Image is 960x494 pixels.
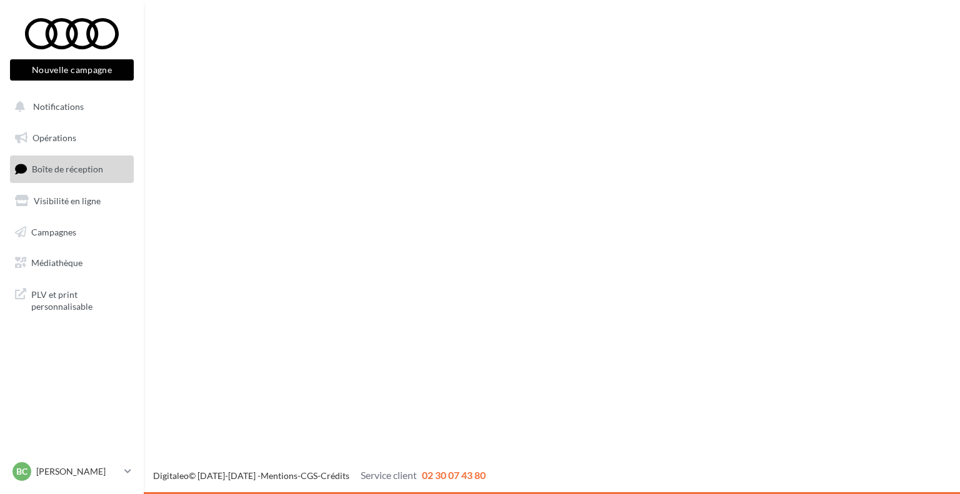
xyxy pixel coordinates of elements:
span: Service client [361,469,417,481]
span: Opérations [32,132,76,143]
a: Crédits [321,470,349,481]
a: CGS [301,470,317,481]
a: Opérations [7,125,136,151]
span: Médiathèque [31,257,82,268]
p: [PERSON_NAME] [36,465,119,478]
span: 02 30 07 43 80 [422,469,486,481]
span: Boîte de réception [32,164,103,174]
a: Médiathèque [7,250,136,276]
a: Mentions [261,470,297,481]
a: PLV et print personnalisable [7,281,136,318]
span: BC [16,465,27,478]
a: BC [PERSON_NAME] [10,460,134,483]
span: Visibilité en ligne [34,195,101,206]
span: Campagnes [31,226,76,237]
span: © [DATE]-[DATE] - - - [153,470,486,481]
span: Notifications [33,101,84,112]
a: Visibilité en ligne [7,188,136,214]
button: Nouvelle campagne [10,59,134,81]
button: Notifications [7,94,131,120]
a: Campagnes [7,219,136,245]
span: PLV et print personnalisable [31,286,129,313]
a: Boîte de réception [7,156,136,182]
a: Digitaleo [153,470,189,481]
